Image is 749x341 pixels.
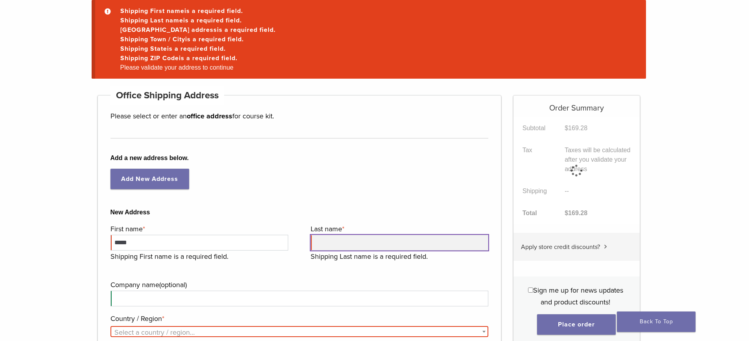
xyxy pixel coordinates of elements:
[159,280,187,289] span: (optional)
[114,328,195,337] span: Select a country / region…
[120,7,243,15] a: Shipping First nameis a required field.
[120,45,226,53] a: Shipping Stateis a required field.
[120,45,167,53] strong: Shipping State
[110,169,189,189] a: Add New Address
[110,110,489,122] p: Please select or enter an for course kit.
[120,17,183,24] strong: Shipping Last name
[521,243,600,251] span: Apply store credit discounts?
[110,208,489,217] b: New Address
[513,96,640,113] h5: Order Summary
[110,223,286,235] label: First name
[617,312,696,332] a: Back To Top
[311,223,486,235] label: Last name
[187,112,232,120] strong: office address
[110,153,489,163] b: Add a new address below.
[120,54,237,62] a: Shipping ZIP Codeis a required field.
[604,245,607,249] img: caret.svg
[528,288,533,293] input: Sign me up for news updates and product discounts!
[110,251,288,262] p: Shipping First name is a required field.
[120,26,217,34] strong: [GEOGRAPHIC_DATA] address
[120,35,185,43] strong: Shipping Town / City
[110,279,487,291] label: Company name
[120,26,276,34] a: [GEOGRAPHIC_DATA] addressis a required field.
[120,17,242,24] a: Shipping Last nameis a required field.
[533,286,623,306] span: Sign me up for news updates and product discounts!
[537,314,616,335] button: Place order
[110,313,487,324] label: Country / Region
[110,86,225,105] h4: Office Shipping Address
[110,326,489,337] span: Country / Region
[311,251,488,262] p: Shipping Last name is a required field.
[120,7,184,15] strong: Shipping First name
[120,54,179,62] strong: Shipping ZIP Code
[120,35,244,43] a: Shipping Town / Cityis a required field.
[117,63,633,72] li: Please validate your address to continue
